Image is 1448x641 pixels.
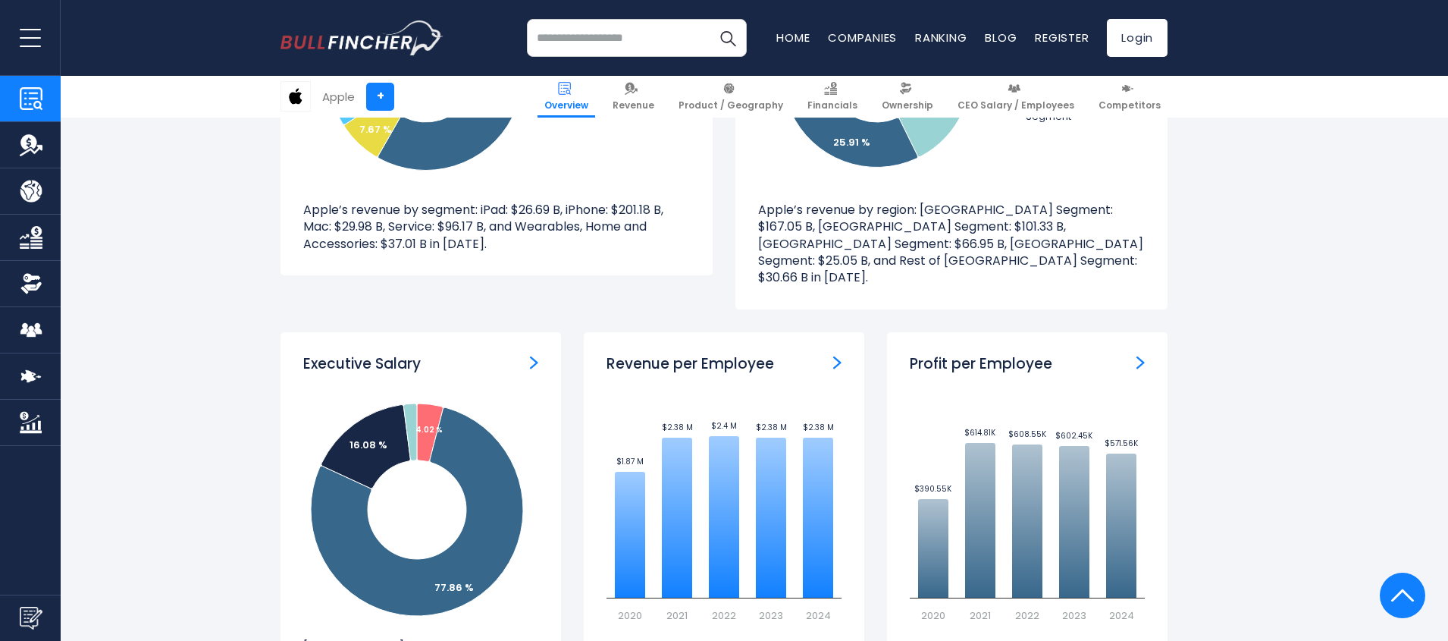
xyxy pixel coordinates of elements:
a: CEO Salary / Employees [951,76,1081,118]
span: Ownership [882,99,933,112]
a: Overview [538,76,595,118]
a: Companies [828,30,897,46]
text: 2024 [806,608,831,623]
text: 2023 [759,608,783,623]
div: Apple [322,88,355,105]
span: Product / Geography [679,99,783,112]
a: Ownership [875,76,940,118]
text: $390.55K [914,483,952,495]
button: Search [709,19,747,57]
span: Revenue [613,99,654,112]
text: 2022 [1015,608,1039,623]
a: Blog [985,30,1017,46]
text: 2020 [921,608,945,623]
text: 2021 [970,608,991,623]
text: 2020 [618,608,642,623]
text: $2.4 M [711,420,737,432]
text: $571.56K [1105,438,1139,449]
tspan: 16.08 % [349,438,387,452]
h3: Revenue per Employee [606,355,774,374]
p: Apple’s revenue by segment: iPad: $26.69 B, iPhone: $201.18 B, Mac: $29.98 B, Service: $96.17 B, ... [303,202,690,253]
a: Revenue per Employee [833,355,842,371]
img: Ownership [20,272,42,295]
text: $2.38 M [662,422,693,433]
img: bullfincher logo [281,20,443,55]
span: CEO Salary / Employees [957,99,1074,112]
text: $2.38 M [756,422,787,433]
a: Revenue [606,76,661,118]
text: 2021 [666,608,688,623]
a: ceo-salary [530,355,538,371]
h3: Executive Salary [303,355,421,374]
text: $2.38 M [803,422,834,433]
tspan: 4.02 % [415,424,443,435]
a: Ranking [915,30,967,46]
text: $608.55K [1008,429,1047,440]
a: Go to homepage [281,20,443,55]
span: Overview [544,99,588,112]
text: 25.91 % [833,135,870,149]
text: 2023 [1062,608,1086,623]
a: Competitors [1092,76,1167,118]
a: Register [1035,30,1089,46]
text: $1.87 M [616,456,644,467]
a: Profit per Employee [1136,355,1145,371]
text: 2022 [712,608,736,623]
a: Home [776,30,810,46]
img: AAPL logo [281,82,310,111]
a: Financials [801,76,864,118]
tspan: 77.86 % [434,580,474,595]
tspan: 7.67 % [359,122,392,137]
p: Apple’s revenue by region: [GEOGRAPHIC_DATA] Segment: $167.05 B, [GEOGRAPHIC_DATA] Segment: $101.... [758,202,1145,287]
a: Login [1107,19,1167,57]
a: Product / Geography [672,76,790,118]
span: Financials [807,99,857,112]
a: + [366,83,394,111]
span: Competitors [1099,99,1161,112]
text: $602.45K [1055,430,1093,441]
h3: Profit per Employee [910,355,1052,374]
text: 2024 [1109,608,1134,623]
text: $614.81K [964,427,996,438]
